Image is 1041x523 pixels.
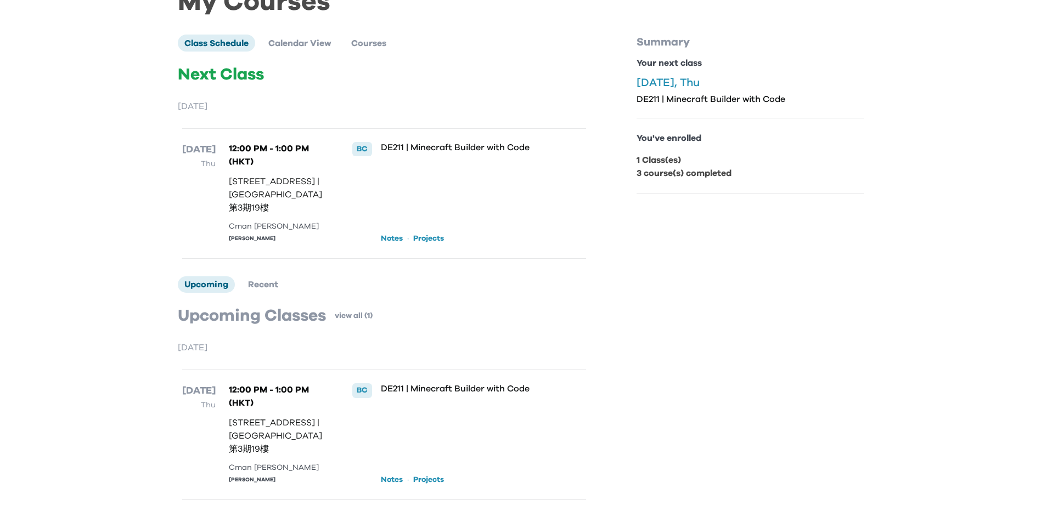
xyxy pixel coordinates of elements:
p: Upcoming Classes [178,306,326,326]
div: [PERSON_NAME] [229,235,330,243]
a: view all (1) [335,310,373,321]
p: · [407,232,409,245]
div: Cman [PERSON_NAME] [229,462,330,474]
a: Projects [413,474,444,485]
span: Class Schedule [184,39,249,48]
span: Calendar View [268,39,331,48]
b: 3 course(s) completed [637,169,731,178]
a: Projects [413,233,444,244]
div: BC [352,142,372,156]
p: DE211 | Minecraft Builder with Code [637,94,864,105]
p: [STREET_ADDRESS] | [GEOGRAPHIC_DATA]第3期19樓 [229,175,330,214]
div: BC [352,383,372,397]
p: [DATE], Thu [637,76,864,89]
p: [STREET_ADDRESS] | [GEOGRAPHIC_DATA]第3期19樓 [229,416,330,456]
p: [DATE] [182,383,216,399]
b: 1 Class(es) [637,156,681,164]
div: [PERSON_NAME] [229,476,330,484]
span: Courses [351,39,386,48]
span: Recent [248,280,278,289]
a: Notes [381,233,403,244]
p: Summary [637,35,864,50]
p: Thu [182,157,216,170]
div: Cman [PERSON_NAME] [229,221,330,232]
p: [DATE] [178,100,590,113]
p: · [407,473,409,486]
p: You've enrolled [637,132,864,145]
p: Your next class [637,56,864,70]
p: [DATE] [182,142,216,157]
span: Upcoming [184,280,228,289]
p: DE211 | Minecraft Builder with Code [381,142,549,153]
a: Notes [381,474,403,485]
p: DE211 | Minecraft Builder with Code [381,383,549,394]
p: 12:00 PM - 1:00 PM (HKT) [229,142,330,168]
p: Thu [182,399,216,412]
p: 12:00 PM - 1:00 PM (HKT) [229,383,330,410]
p: Next Class [178,65,590,84]
p: [DATE] [178,341,590,354]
